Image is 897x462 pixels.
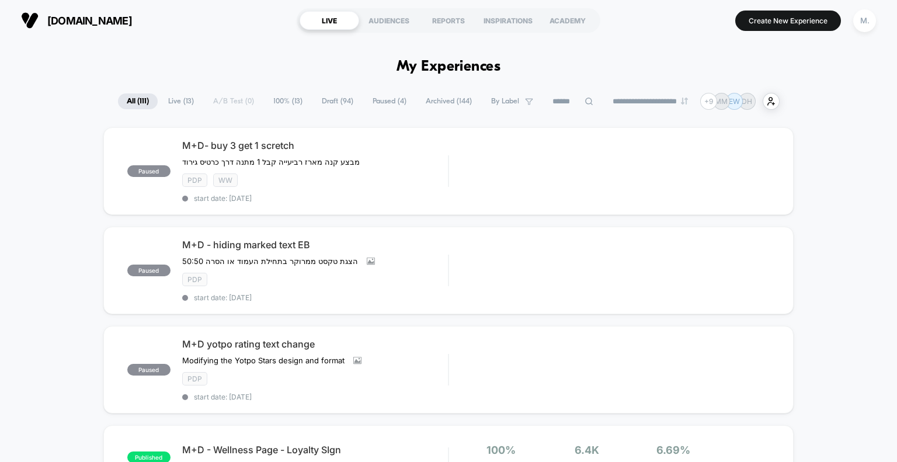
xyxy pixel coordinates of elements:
span: 100% [486,444,516,456]
span: start date: [DATE] [182,194,448,203]
span: pdp [182,173,207,187]
span: 100% ( 13 ) [265,93,311,109]
span: M+D - hiding marked text EB [182,239,448,251]
span: [DOMAIN_NAME] [47,15,132,27]
span: M+D yotpo rating text change [182,338,448,350]
span: paused [127,265,171,276]
span: By Label [491,97,519,106]
span: Archived ( 144 ) [417,93,481,109]
div: AUDIENCES [359,11,419,30]
span: M+D- buy 3 get 1 scretch [182,140,448,151]
span: מבצע קנה מארז רביעייה קבל 1 מתנה דרך כרטיס גירוד [182,157,360,166]
div: REPORTS [419,11,478,30]
span: M+D - Wellness Page - Loyalty SIgn [182,444,448,456]
div: + 9 [700,93,717,110]
span: pdp [182,372,207,385]
div: ACADEMY [538,11,597,30]
button: M. [850,9,879,33]
img: Visually logo [21,12,39,29]
span: 6.4k [575,444,599,456]
span: 50:50 הצגת טקסט ממרוקר בתחילת העמוד או הסרה [182,256,358,266]
p: DH [742,97,752,106]
span: start date: [DATE] [182,293,448,302]
img: end [681,98,688,105]
span: Modifying the Yotpo Stars design and format [182,356,345,365]
div: INSPIRATIONS [478,11,538,30]
span: start date: [DATE] [182,392,448,401]
span: Draft ( 94 ) [313,93,362,109]
span: 6.69% [656,444,690,456]
h1: My Experiences [397,58,501,75]
span: pdp [182,273,207,286]
span: Paused ( 4 ) [364,93,415,109]
div: LIVE [300,11,359,30]
p: MM [715,97,728,106]
span: Live ( 13 ) [159,93,203,109]
button: Create New Experience [735,11,841,31]
p: EW [729,97,740,106]
span: paused [127,364,171,376]
span: WW [213,173,238,187]
button: [DOMAIN_NAME] [18,11,135,30]
span: All ( 111 ) [118,93,158,109]
div: M. [853,9,876,32]
span: paused [127,165,171,177]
